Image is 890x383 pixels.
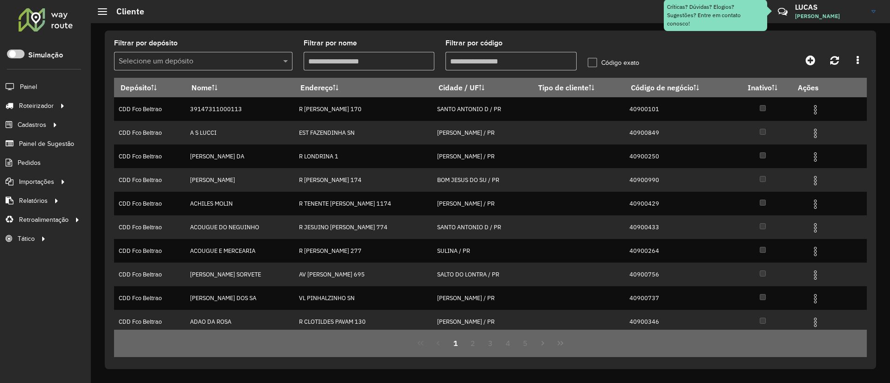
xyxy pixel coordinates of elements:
td: CDD Fco Beltrao [114,192,185,215]
label: Código exato [588,58,639,68]
td: [PERSON_NAME] / PR [432,144,532,168]
td: SALTO DO LONTRA / PR [432,263,532,286]
th: Inativo [734,78,791,97]
td: ACHILES MOLIN [185,192,294,215]
td: [PERSON_NAME] DA [185,144,294,168]
span: Painel de Sugestão [19,139,74,149]
td: A S LUCCI [185,121,294,144]
td: 40900346 [625,310,734,333]
td: [PERSON_NAME] / PR [432,121,532,144]
th: Código de negócio [625,78,734,97]
span: Roteirizador [19,101,54,111]
td: [PERSON_NAME] DOS SA [185,286,294,310]
td: 40900433 [625,215,734,239]
h2: Cliente [107,6,144,17]
td: R [PERSON_NAME] 174 [294,168,432,192]
td: CDD Fco Beltrao [114,286,185,310]
td: EST FAZENDINHA SN [294,121,432,144]
span: Tático [18,234,35,244]
td: [PERSON_NAME] [185,168,294,192]
h3: LUCAS [795,3,865,12]
td: ADAO DA ROSA [185,310,294,333]
th: Tipo de cliente [532,78,625,97]
td: [PERSON_NAME] / PR [432,286,532,310]
td: AV [PERSON_NAME] 695 [294,263,432,286]
td: R [PERSON_NAME] 170 [294,97,432,121]
td: CDD Fco Beltrao [114,144,185,168]
td: CDD Fco Beltrao [114,121,185,144]
td: SANTO ANTONIO D / PR [432,97,532,121]
td: BOM JESUS DO SU / PR [432,168,532,192]
button: 3 [482,334,499,352]
button: 2 [464,334,482,352]
button: 1 [447,334,464,352]
td: 40900101 [625,97,734,121]
td: [PERSON_NAME] SORVETE [185,263,294,286]
th: Cidade / UF [432,78,532,97]
td: R CLOTILDES PAVAM 130 [294,310,432,333]
td: 39147311000113 [185,97,294,121]
span: Painel [20,82,37,92]
td: R [PERSON_NAME] 277 [294,239,432,263]
label: Filtrar por nome [304,38,357,49]
td: CDD Fco Beltrao [114,239,185,263]
td: CDD Fco Beltrao [114,215,185,239]
a: Contato Rápido [773,2,793,22]
label: Filtrar por código [445,38,502,49]
td: ACOUGUE DO NEGUINHO [185,215,294,239]
label: Filtrar por depósito [114,38,178,49]
button: Next Page [534,334,552,352]
td: CDD Fco Beltrao [114,168,185,192]
span: Pedidos [18,158,41,168]
td: [PERSON_NAME] / PR [432,310,532,333]
td: 40900737 [625,286,734,310]
td: ACOUGUE E MERCEARIA [185,239,294,263]
td: 40900849 [625,121,734,144]
th: Endereço [294,78,432,97]
td: 40900250 [625,144,734,168]
td: 40900264 [625,239,734,263]
th: Depósito [114,78,185,97]
span: Cadastros [18,120,46,130]
span: Importações [19,177,54,187]
td: R JESUINO [PERSON_NAME] 774 [294,215,432,239]
label: Simulação [28,50,63,61]
td: [PERSON_NAME] / PR [432,192,532,215]
td: CDD Fco Beltrao [114,263,185,286]
td: R LONDRINA 1 [294,144,432,168]
td: SULINA / PR [432,239,532,263]
td: CDD Fco Beltrao [114,310,185,333]
button: Last Page [552,334,569,352]
td: SANTO ANTONIO D / PR [432,215,532,239]
th: Nome [185,78,294,97]
span: Retroalimentação [19,215,69,225]
span: [PERSON_NAME] [795,12,865,20]
button: 5 [517,334,534,352]
td: CDD Fco Beltrao [114,97,185,121]
td: 40900990 [625,168,734,192]
button: 4 [499,334,517,352]
td: VL PINHALZINHO SN [294,286,432,310]
span: Relatórios [19,196,48,206]
td: R TENENTE [PERSON_NAME] 1174 [294,192,432,215]
td: 40900429 [625,192,734,215]
td: 40900756 [625,263,734,286]
th: Ações [791,78,847,97]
